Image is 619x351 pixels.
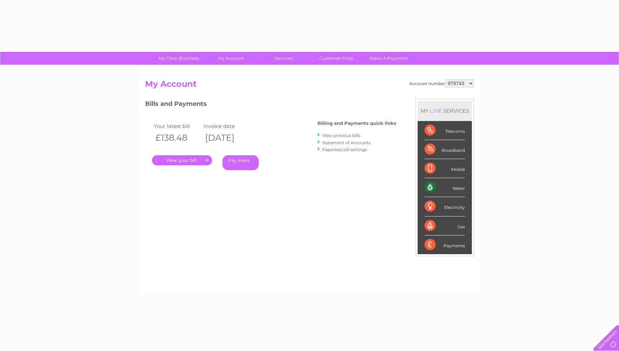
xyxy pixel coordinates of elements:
[322,133,360,138] a: View previous bills
[322,147,367,152] a: Paperless bill settings
[203,52,260,65] a: My Account
[308,52,365,65] a: Customer Help
[255,52,312,65] a: Services
[222,155,259,170] a: Pay Here
[150,52,207,65] a: My Clear Business
[152,155,212,165] a: .
[429,108,443,114] div: LIVE
[425,140,465,159] div: Broadband
[360,52,417,65] a: Make A Payment
[145,79,474,92] h2: My Account
[152,121,202,131] td: Your latest bill
[425,216,465,235] div: Gas
[425,121,465,140] div: Telecoms
[409,79,474,87] div: Account number
[152,131,202,145] th: £138.48
[202,121,251,131] td: Invoice date
[145,99,396,111] h3: Bills and Payments
[425,197,465,216] div: Electricity
[317,121,396,126] h4: Billing and Payments quick links
[202,131,251,145] th: [DATE]
[418,101,472,121] div: MY SERVICES
[425,159,465,178] div: Mobile
[425,235,465,254] div: Payments
[425,178,465,197] div: Water
[322,140,371,145] a: Statement of Accounts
